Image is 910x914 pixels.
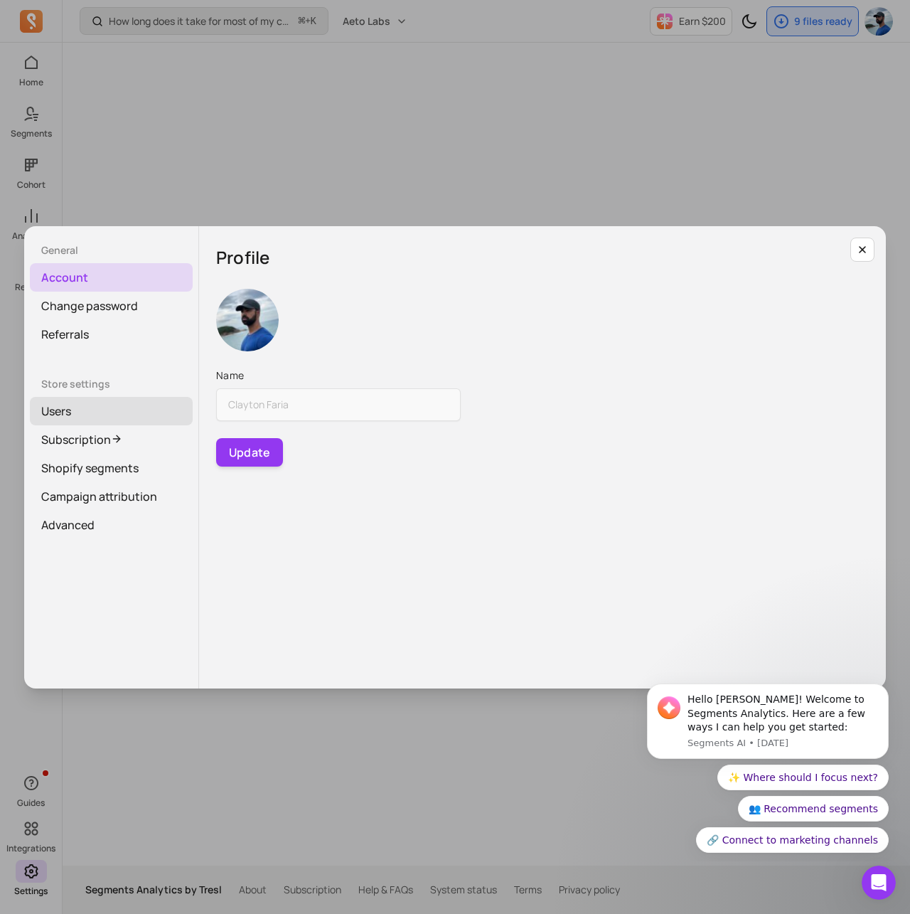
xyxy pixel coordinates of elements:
a: Change password [30,292,193,320]
a: Subscription [30,425,193,454]
button: Update [216,438,283,467]
a: Users [30,397,193,425]
a: Shopify segments [30,454,193,482]
img: profile [216,289,279,351]
iframe: Intercom live chat [862,866,896,900]
a: Referrals [30,320,193,349]
h5: Profile [216,243,869,272]
a: Account [30,263,193,292]
p: Store settings [30,377,193,391]
a: Campaign attribution [30,482,193,511]
input: Name [216,388,461,421]
iframe: Intercom notifications message [626,671,910,861]
a: Advanced [30,511,193,539]
p: General [30,243,193,257]
label: Name [216,368,461,383]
